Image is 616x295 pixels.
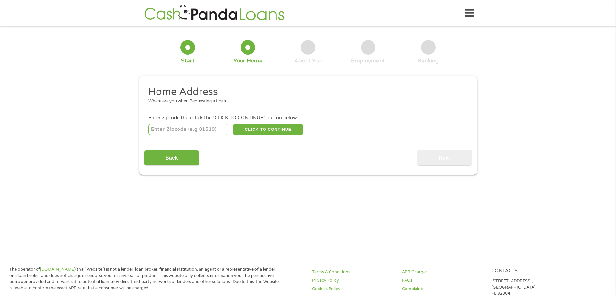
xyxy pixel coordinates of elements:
h2: Home Address [148,85,463,98]
a: Cookies Policy [312,286,394,292]
a: APR Charges [402,269,484,275]
div: Employment [351,57,385,64]
a: FAQs [402,278,484,284]
div: Enter zipcode then click the "CLICK TO CONTINUE" button below. [148,114,467,121]
div: Where are you when Requesting a Loan. [148,98,463,105]
p: The operator of (this “Website”) is not a lender, loan broker, financial institution, an agent or... [9,267,279,291]
a: Privacy Policy [312,278,394,284]
div: Start [181,57,195,64]
div: Your Home [233,57,263,64]
a: [DOMAIN_NAME] [40,267,75,272]
input: Enter Zipcode (e.g 01510) [148,124,228,135]
input: Back [144,150,199,166]
button: CLICK TO CONTINUE [233,124,303,135]
h4: Contacts [492,268,574,274]
img: GetLoanNow Logo [142,4,286,22]
div: About You [294,57,322,64]
input: Next [417,150,472,166]
div: Banking [417,57,439,64]
a: Terms & Conditions [312,269,394,275]
a: Complaints [402,286,484,292]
